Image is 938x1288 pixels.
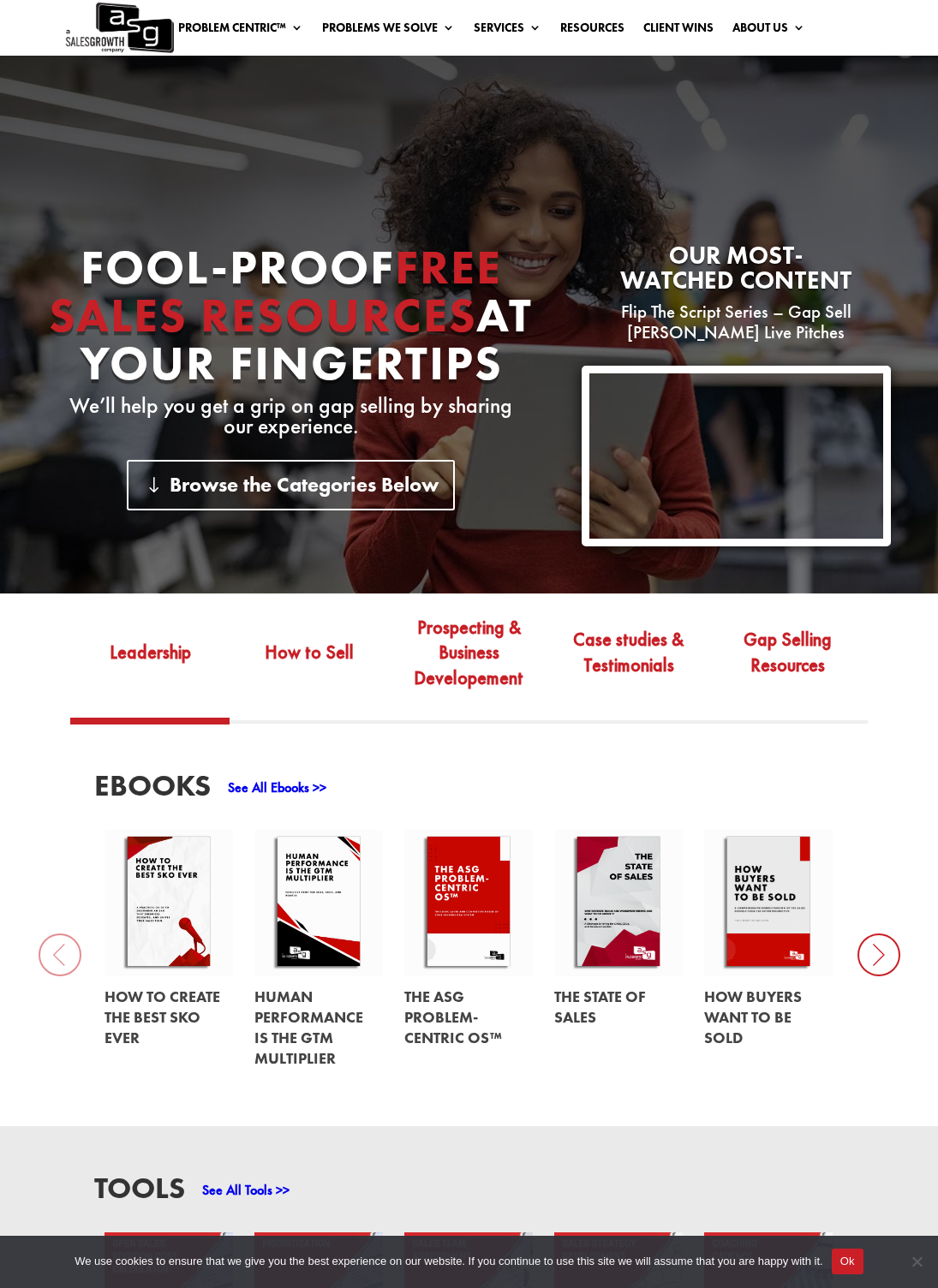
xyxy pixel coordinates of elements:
button: Ok [832,1249,863,1274]
a: About Us [732,21,805,40]
a: Case studies & Testimonials [549,612,708,718]
a: Browse the Categories Below [127,460,455,510]
span: No [908,1253,925,1270]
span: Resources [560,20,624,35]
a: How to Sell [230,612,389,718]
a: Services [474,21,541,40]
span: Flip The Script Series – Gap Sell [PERSON_NAME] Live Pitches [621,300,851,343]
span: Browse the Categories Below [170,471,439,498]
span: Leadership [110,641,191,665]
a: Leadership [70,612,230,718]
span: Problems We Solve [322,20,438,35]
span: Ok [840,1255,855,1267]
span: We’ll help you get a grip on gap selling by sharing our experience. [69,391,512,440]
a: Gap Selling Resources [708,612,868,718]
span: EBooks [94,766,211,805]
a: Client Wins [643,21,714,40]
span: Tools [94,1169,185,1207]
span: Services [474,20,524,35]
a: See All Ebooks >> [228,778,326,796]
span: About Us [732,20,788,35]
span: At Your Fingertips [80,284,534,394]
span: We use cookies to ensure that we give you the best experience on our website. If you continue to ... [75,1255,822,1267]
span: Gap Selling Resources [744,628,832,677]
span: Prospecting & Business Developement [414,616,523,691]
a: Resources [560,21,624,40]
iframe: 15 Cold Email Patterns to Break to Get Replies [589,373,884,539]
a: See All Tools >> [202,1181,290,1199]
span: How to Sell [265,641,354,665]
span: Fool-proof [81,236,395,298]
span: Free Sales Resources [49,236,502,346]
span: Case studies & Testimonials [573,628,684,677]
span: Client Wins [643,20,714,35]
span: Our most-watched content [620,240,852,296]
span: Problem Centric™ [178,20,286,35]
a: Prospecting & Business Developement [389,612,548,718]
a: Problem Centric™ [178,21,303,40]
